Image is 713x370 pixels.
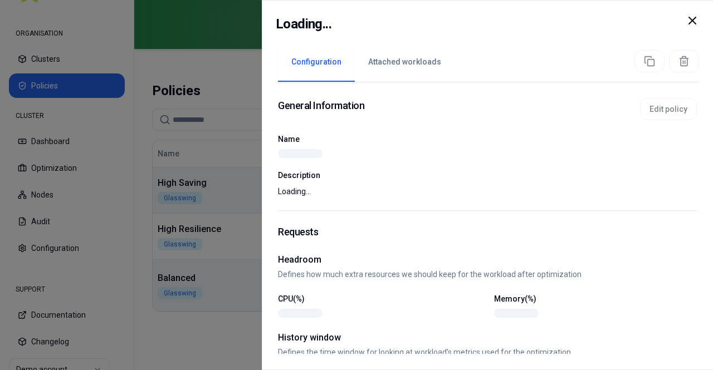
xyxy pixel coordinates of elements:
[355,43,455,82] button: Attached workloads
[278,43,355,82] button: Configuration
[278,171,697,179] label: Description
[278,294,305,303] label: CPU(%)
[278,224,697,240] h1: Requests
[278,347,697,358] p: Defines the time window for looking at workload’s metrics used for the optimization.
[276,14,331,34] h2: Loading...
[278,135,300,144] label: Name
[278,98,364,120] h1: General Information
[278,331,697,344] h2: History window
[278,186,697,197] p: Loading...
[278,269,697,280] p: Defines how much extra resources we should keep for the workload after optimization
[278,253,697,267] h2: Headroom
[494,294,536,303] label: Memory(%)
